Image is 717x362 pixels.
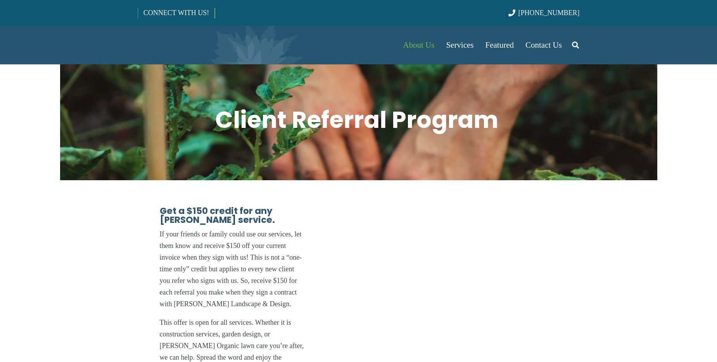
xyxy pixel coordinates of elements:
[440,26,479,64] a: Services
[160,228,306,317] p: If your friends or family could use our services, let them know and receive $150 off your current...
[568,35,583,55] a: Search
[149,114,564,126] p: Client Referral Program
[403,40,434,50] span: About Us
[138,29,266,60] a: Borst-Logo
[138,3,214,22] a: CONNECT WITH US!
[518,9,580,17] span: [PHONE_NUMBER]
[485,40,514,50] span: Featured
[160,207,306,228] h2: Get a $150 credit for any [PERSON_NAME] service.
[525,40,562,50] span: Contact Us
[149,87,564,114] h1: Client Referral Form
[508,9,579,17] a: [PHONE_NUMBER]
[446,40,473,50] span: Services
[397,26,440,64] a: About Us
[480,26,520,64] a: Featured
[520,26,568,64] a: Contact Us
